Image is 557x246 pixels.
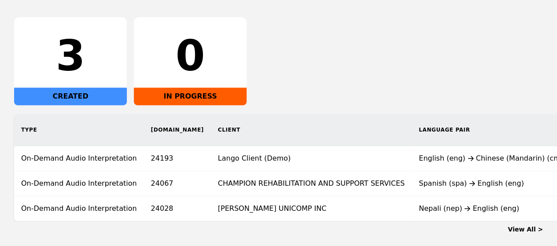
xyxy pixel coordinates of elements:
td: Lango Client (Demo) [211,146,412,171]
td: 24193 [144,146,211,171]
div: CREATED [14,88,127,105]
div: 3 [21,35,120,77]
th: Client [211,114,412,146]
th: [DOMAIN_NAME] [144,114,211,146]
td: CHAMPION REHABILITATION AND SUPPORT SERVICES [211,171,412,196]
td: On-Demand Audio Interpretation [14,171,144,196]
td: On-Demand Audio Interpretation [14,146,144,171]
td: 24028 [144,196,211,221]
td: On-Demand Audio Interpretation [14,196,144,221]
div: IN PROGRESS [134,88,247,105]
div: 0 [141,35,240,77]
td: [PERSON_NAME] UNICOMP INC [211,196,412,221]
th: Type [14,114,144,146]
a: View All > [508,226,543,233]
td: 24067 [144,171,211,196]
